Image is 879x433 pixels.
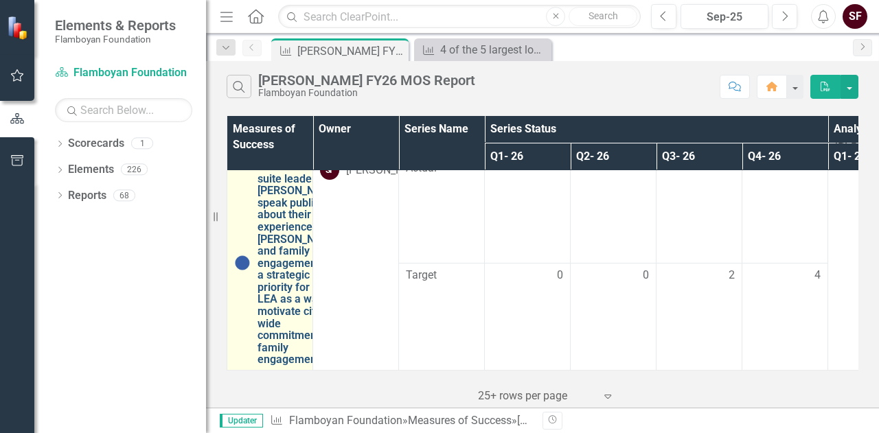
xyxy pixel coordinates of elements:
[557,268,563,283] span: 0
[258,73,475,88] div: [PERSON_NAME] FY26 MOS Report
[406,268,477,283] span: Target
[589,10,618,21] span: Search
[55,98,192,122] input: Search Below...
[814,268,821,283] span: 4
[68,188,106,204] a: Reports
[68,136,124,152] a: Scorecards
[55,34,176,45] small: Flamboyan Foundation
[742,263,828,370] td: Double-Click to Edit
[68,162,114,178] a: Elements
[258,88,475,98] div: Flamboyan Foundation
[440,41,548,58] div: 4 of the 5 largest local education agencies (LEA) in [GEOGRAPHIC_DATA] allocate resources to supp...
[289,414,402,427] a: Flamboyan Foundation
[485,156,571,263] td: Double-Click to Edit
[418,41,548,58] a: 4 of the 5 largest local education agencies (LEA) in [GEOGRAPHIC_DATA] allocate resources to supp...
[113,189,135,201] div: 68
[55,65,192,81] a: Flamboyan Foundation
[131,138,153,150] div: 1
[220,414,263,428] span: Updater
[569,7,637,26] button: Search
[270,413,532,429] div: » »
[571,156,657,263] td: Double-Click to Edit
[234,255,251,271] img: No Information
[685,9,764,25] div: Sep-25
[121,164,148,176] div: 226
[729,268,735,283] span: 2
[657,156,742,263] td: Double-Click to Edit
[5,14,32,40] img: ClearPoint Strategy
[681,4,768,29] button: Sep-25
[297,43,405,60] div: [PERSON_NAME] FY26 MOS Report
[227,156,313,370] td: Double-Click to Edit Right Click for Context Menu
[843,4,867,29] button: SF
[278,5,641,29] input: Search ClearPoint...
[742,156,828,263] td: Double-Click to Edit
[657,263,742,370] td: Double-Click to Edit
[517,414,689,427] div: [PERSON_NAME] FY26 MOS Report
[485,263,571,370] td: Double-Click to Edit
[408,414,512,427] a: Measures of Success
[55,17,176,34] span: Elements & Reports
[258,161,341,366] a: At least four C-suite leaders at [PERSON_NAME] speak publicly about their experience with [PERSON...
[643,268,649,283] span: 0
[571,263,657,370] td: Double-Click to Edit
